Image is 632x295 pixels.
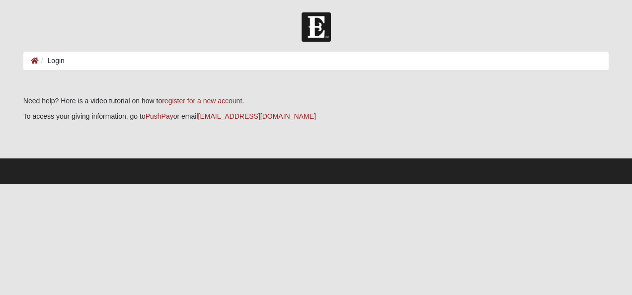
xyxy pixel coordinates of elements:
a: register for a new account [162,97,242,105]
p: To access your giving information, go to or email [23,111,609,122]
li: Login [39,56,65,66]
a: [EMAIL_ADDRESS][DOMAIN_NAME] [198,112,316,120]
a: PushPay [146,112,173,120]
p: Need help? Here is a video tutorial on how to . [23,96,609,106]
img: Church of Eleven22 Logo [302,12,331,42]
